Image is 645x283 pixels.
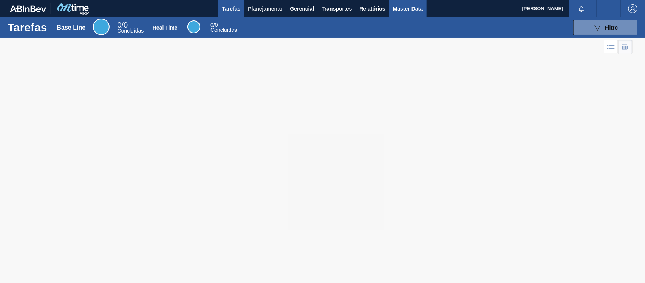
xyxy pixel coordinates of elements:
[210,23,237,33] div: Real Time
[604,4,613,13] img: userActions
[573,20,637,35] button: Filtro
[210,22,213,28] span: 0
[605,25,618,31] span: Filtro
[8,23,47,32] h1: Tarefas
[322,4,352,13] span: Transportes
[117,21,128,29] span: / 0
[93,19,110,35] div: Base Line
[222,4,241,13] span: Tarefas
[210,22,218,28] span: / 0
[393,4,423,13] span: Master Data
[153,25,178,31] div: Real Time
[187,20,200,33] div: Real Time
[248,4,282,13] span: Planejamento
[290,4,314,13] span: Gerencial
[117,28,144,34] span: Concluídas
[57,24,86,31] div: Base Line
[117,22,144,33] div: Base Line
[628,4,637,13] img: Logout
[359,4,385,13] span: Relatórios
[117,21,121,29] span: 0
[569,3,594,14] button: Notificações
[10,5,46,12] img: TNhmsLtSVTkK8tSr43FrP2fwEKptu5GPRR3wAAAABJRU5ErkJggg==
[210,27,237,33] span: Concluídas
